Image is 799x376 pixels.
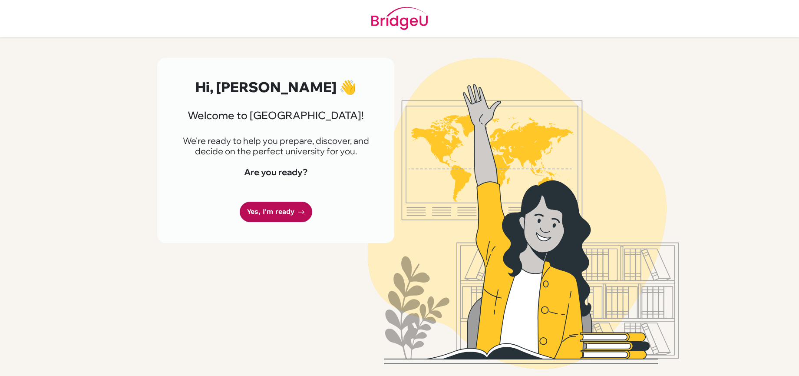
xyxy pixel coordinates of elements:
p: We're ready to help you prepare, discover, and decide on the perfect university for you. [178,136,373,156]
img: Welcome to Bridge U [276,58,771,369]
h3: Welcome to [GEOGRAPHIC_DATA]! [178,109,373,122]
h2: Hi, [PERSON_NAME] 👋 [178,79,373,95]
a: Yes, I'm ready [240,202,312,222]
h4: Are you ready? [178,167,373,177]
